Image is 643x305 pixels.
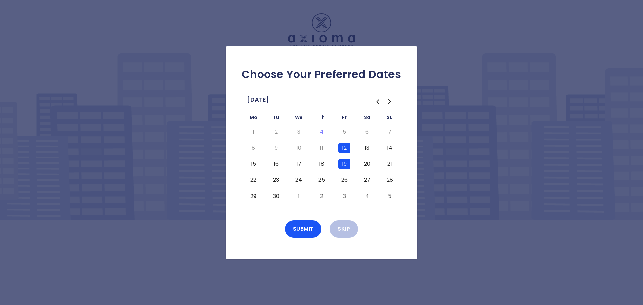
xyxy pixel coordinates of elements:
h2: Choose Your Preferred Dates [236,68,407,81]
button: Saturday, September 20th, 2025 [361,159,373,169]
button: Monday, September 29th, 2025 [247,191,259,202]
button: Saturday, October 4th, 2025 [361,191,373,202]
button: Friday, September 26th, 2025 [338,175,350,185]
button: Wednesday, September 3rd, 2025 [293,127,305,137]
button: Sunday, September 7th, 2025 [384,127,396,137]
button: Wednesday, October 1st, 2025 [293,191,305,202]
button: Tuesday, September 2nd, 2025 [270,127,282,137]
button: Submit [285,220,322,238]
table: September 2025 [242,113,401,204]
button: Tuesday, September 9th, 2025 [270,143,282,153]
button: Today, Thursday, September 4th, 2025 [315,127,328,137]
th: Sunday [378,113,401,124]
button: Thursday, September 11th, 2025 [315,143,328,153]
button: Friday, September 12th, 2025, selected [338,143,350,153]
th: Saturday [356,113,378,124]
button: Sunday, October 5th, 2025 [384,191,396,202]
button: Monday, September 8th, 2025 [247,143,259,153]
button: Tuesday, September 16th, 2025 [270,159,282,169]
button: Thursday, September 25th, 2025 [315,175,328,185]
button: Go to the Previous Month [372,96,384,108]
span: [DATE] [247,94,269,105]
th: Monday [242,113,265,124]
button: Sunday, September 21st, 2025 [384,159,396,169]
button: Saturday, September 13th, 2025 [361,143,373,153]
button: Saturday, September 27th, 2025 [361,175,373,185]
button: Wednesday, September 10th, 2025 [293,143,305,153]
img: Logo [288,13,355,47]
button: Monday, September 15th, 2025 [247,159,259,169]
button: Tuesday, September 30th, 2025 [270,191,282,202]
button: Thursday, October 2nd, 2025 [315,191,328,202]
th: Thursday [310,113,333,124]
button: Friday, October 3rd, 2025 [338,191,350,202]
button: Friday, September 5th, 2025 [338,127,350,137]
button: Go to the Next Month [384,96,396,108]
button: Saturday, September 6th, 2025 [361,127,373,137]
button: Monday, September 22nd, 2025 [247,175,259,185]
button: Tuesday, September 23rd, 2025 [270,175,282,185]
button: Skip [330,220,358,238]
button: Wednesday, September 24th, 2025 [293,175,305,185]
th: Friday [333,113,356,124]
button: Wednesday, September 17th, 2025 [293,159,305,169]
button: Sunday, September 28th, 2025 [384,175,396,185]
button: Thursday, September 18th, 2025 [315,159,328,169]
button: Sunday, September 14th, 2025 [384,143,396,153]
button: Monday, September 1st, 2025 [247,127,259,137]
button: Friday, September 19th, 2025, selected [338,159,350,169]
th: Wednesday [287,113,310,124]
th: Tuesday [265,113,287,124]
